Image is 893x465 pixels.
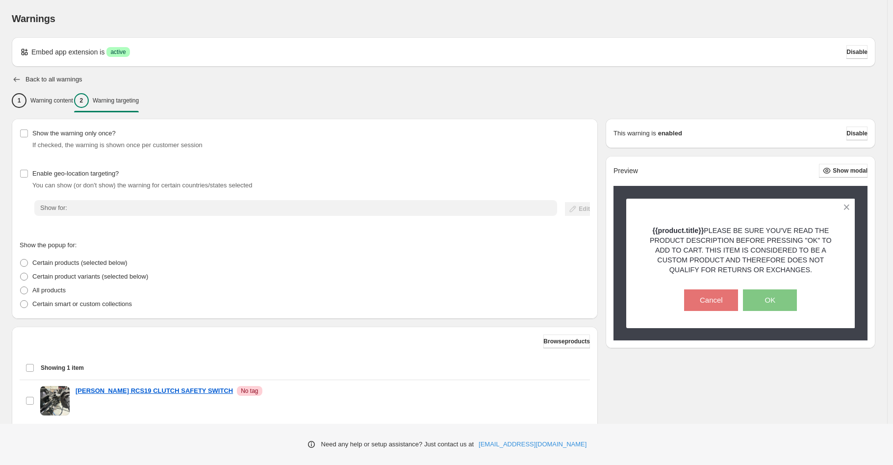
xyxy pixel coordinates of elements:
[613,129,656,138] p: This warning is
[833,167,867,175] span: Show modal
[93,97,139,104] p: Warning targeting
[31,47,104,57] p: Embed app extension is
[819,164,867,178] button: Show modal
[110,48,126,56] span: active
[643,226,838,275] p: PLEASE BE SURE YOU'VE READ THE PRODUCT DESCRIPTION BEFORE PRESSING "OK" TO ADD TO CART. THIS ITEM...
[12,90,73,111] button: 1Warning content
[40,386,70,415] img: KLEENMOTO BREMBO RCS19 CLUTCH SAFETY SWITCH
[684,289,738,311] button: Cancel
[846,127,867,140] button: Disable
[32,285,66,295] p: All products
[241,387,258,395] span: No tag
[846,45,867,59] button: Disable
[479,439,587,449] a: [EMAIL_ADDRESS][DOMAIN_NAME]
[20,241,77,249] span: Show the popup for:
[76,386,233,396] a: [PERSON_NAME] RCS19 CLUTCH SAFETY SWITCH
[40,204,67,211] span: Show for:
[846,129,867,137] span: Disable
[543,335,590,348] button: Browseproducts
[32,181,253,189] span: You can show (or don't show) the warning for certain countries/states selected
[32,170,119,177] span: Enable geo-location targeting?
[658,129,682,138] strong: enabled
[26,76,82,83] h2: Back to all warnings
[32,129,116,137] span: Show the warning only once?
[32,259,128,266] span: Certain products (selected below)
[846,48,867,56] span: Disable
[74,90,139,111] button: 2Warning targeting
[12,93,26,108] div: 1
[12,13,55,24] span: Warnings
[32,273,148,280] span: Certain product variants (selected below)
[32,299,132,309] p: Certain smart or custom collections
[74,93,89,108] div: 2
[41,364,84,372] span: Showing 1 item
[30,97,73,104] p: Warning content
[652,227,704,234] strong: {{product.title}}
[543,337,590,345] span: Browse products
[613,167,638,175] h2: Preview
[32,141,203,149] span: If checked, the warning is shown once per customer session
[743,289,797,311] button: OK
